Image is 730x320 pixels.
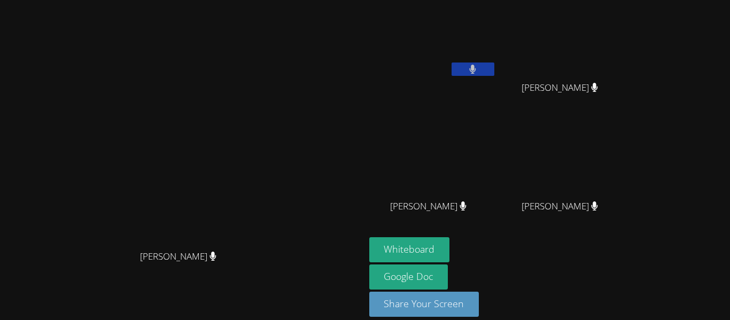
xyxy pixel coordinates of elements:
button: Share Your Screen [369,292,479,317]
button: Whiteboard [369,237,450,262]
a: Google Doc [369,264,448,290]
span: [PERSON_NAME] [522,199,598,214]
span: [PERSON_NAME] [140,249,216,264]
span: [PERSON_NAME] [522,80,598,96]
span: [PERSON_NAME] [390,199,467,214]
